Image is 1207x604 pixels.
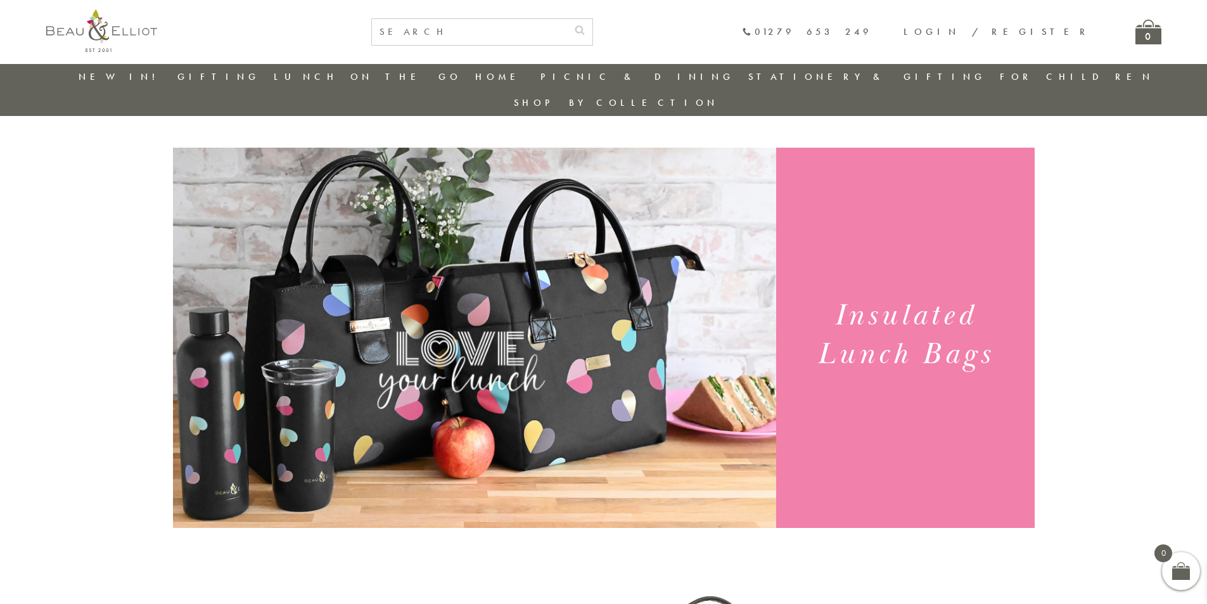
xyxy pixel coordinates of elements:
a: Picnic & Dining [540,70,734,83]
span: 0 [1154,544,1172,562]
a: Home [475,70,526,83]
a: Lunch On The Go [274,70,461,83]
a: Gifting [177,70,260,83]
a: Shop by collection [514,96,718,109]
a: 01279 653 249 [742,27,872,37]
a: For Children [1000,70,1154,83]
img: Emily Heart Set [173,148,776,528]
a: Stationery & Gifting [748,70,986,83]
a: Login / Register [904,25,1091,38]
h1: Insulated Lunch Bags [791,297,1019,374]
a: 0 [1135,20,1161,44]
input: SEARCH [372,19,567,45]
a: New in! [79,70,163,83]
img: logo [46,10,157,52]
